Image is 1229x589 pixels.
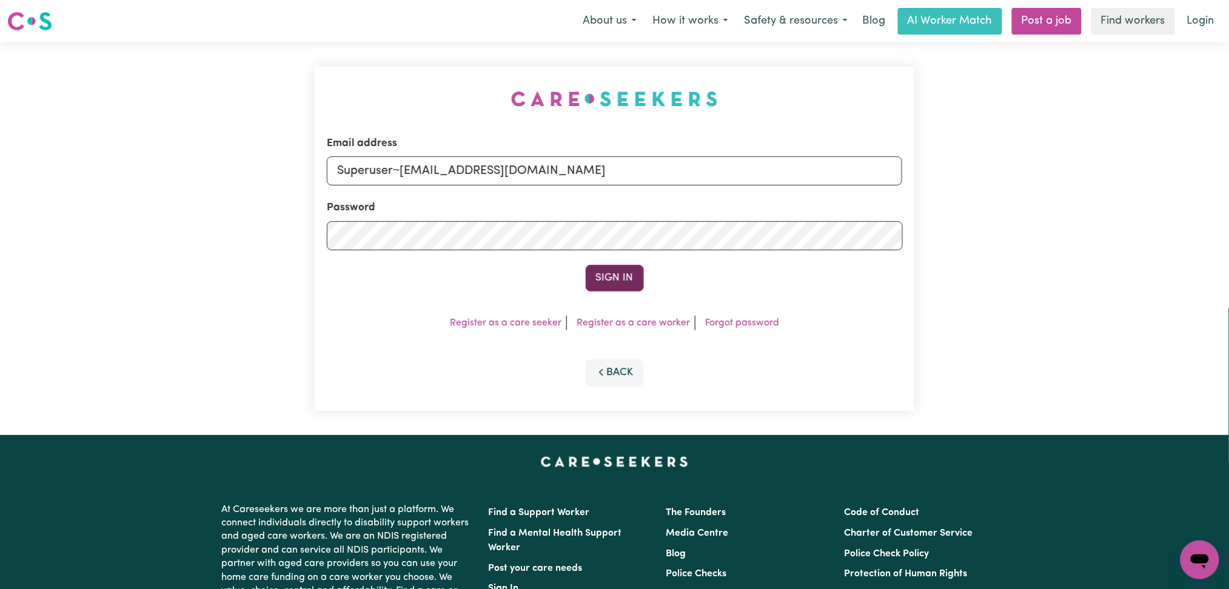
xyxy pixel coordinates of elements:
a: Forgot password [705,318,779,328]
label: Password [327,200,375,216]
a: Register as a care worker [577,318,690,328]
button: Back [586,359,644,386]
button: Sign In [586,265,644,291]
a: Blog [666,549,686,559]
a: Careseekers home page [541,457,688,467]
a: Charter of Customer Service [844,528,973,538]
a: Find a Mental Health Support Worker [489,528,622,553]
a: Blog [856,8,893,35]
a: Post a job [1012,8,1082,35]
button: How it works [645,8,736,34]
a: Post your care needs [489,564,583,573]
a: Code of Conduct [844,508,919,517]
a: Register as a care seeker [450,318,561,328]
button: Safety & resources [736,8,856,34]
a: Find a Support Worker [489,508,590,517]
a: Careseekers logo [7,7,52,35]
a: Media Centre [666,528,729,538]
a: Login [1180,8,1222,35]
iframe: Button to launch messaging window [1180,541,1219,579]
img: Careseekers logo [7,10,52,32]
a: AI Worker Match [898,8,1002,35]
input: Email address [327,156,903,185]
a: Police Check Policy [844,549,929,559]
label: Email address [327,136,397,151]
a: Find workers [1091,8,1175,35]
a: The Founders [666,508,726,517]
button: About us [575,8,645,34]
a: Police Checks [666,569,727,579]
a: Protection of Human Rights [844,569,967,579]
